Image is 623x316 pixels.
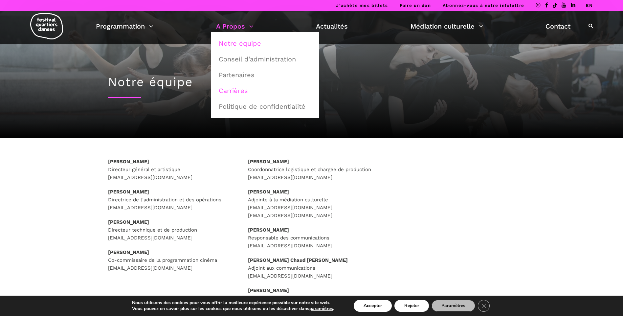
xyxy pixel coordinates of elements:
a: Abonnez-vous à notre infolettre [443,3,524,8]
a: Politique de confidentialité [215,99,315,114]
strong: [PERSON_NAME] [248,287,289,293]
strong: [PERSON_NAME] [248,159,289,165]
p: Vous pouvez en savoir plus sur les cookies que nous utilisons ou les désactiver dans . [132,306,334,312]
strong: [PERSON_NAME] [108,249,149,255]
a: Carrières [215,83,315,98]
button: paramètres [309,306,333,312]
p: Directrice de l’administration et des opérations [EMAIL_ADDRESS][DOMAIN_NAME] [108,188,235,212]
img: logo-fqd-med [30,13,63,39]
a: Programmation [96,21,153,32]
button: Rejeter [394,300,429,312]
strong: [PERSON_NAME] [108,219,149,225]
p: Nous utilisons des cookies pour vous offrir la meilleure expérience possible sur notre site web. [132,300,334,306]
p: Adjoint aux communications [EMAIL_ADDRESS][DOMAIN_NAME] [248,256,375,280]
p: Adjointe à la médiation culturelle [EMAIL_ADDRESS][DOMAIN_NAME] [EMAIL_ADDRESS][DOMAIN_NAME] [248,188,375,219]
p: Directeur technique et de production [EMAIL_ADDRESS][DOMAIN_NAME] [108,218,235,242]
strong: [PERSON_NAME] [108,189,149,195]
a: Conseil d’administration [215,52,315,67]
a: Actualités [316,21,348,32]
button: Close GDPR Cookie Banner [478,300,490,312]
p: Responsable des communications [EMAIL_ADDRESS][DOMAIN_NAME] [248,226,375,250]
strong: [PERSON_NAME] [108,159,149,165]
button: Accepter [354,300,392,312]
strong: [PERSON_NAME] Chaud [PERSON_NAME] [248,257,348,263]
strong: [PERSON_NAME] [248,227,289,233]
a: A Propos [216,21,254,32]
a: Faire un don [400,3,431,8]
a: EN [586,3,593,8]
p: Coordonnatrice logistique et chargée de production [EMAIL_ADDRESS][DOMAIN_NAME] [248,158,375,181]
strong: [PERSON_NAME] [248,189,289,195]
a: Contact [545,21,570,32]
p: Directeur général et artistique [EMAIL_ADDRESS][DOMAIN_NAME] [108,158,235,181]
a: Partenaires [215,67,315,82]
p: Adjointe à l’administration [EMAIL_ADDRESS][DOMAIN_NAME] [248,286,375,310]
button: Paramètres [432,300,475,312]
h1: Notre équipe [108,75,515,89]
a: Médiation culturelle [411,21,483,32]
a: Notre équipe [215,36,315,51]
p: Co-commissaire de la programmation cinéma [EMAIL_ADDRESS][DOMAIN_NAME] [108,248,235,272]
a: J’achète mes billets [336,3,388,8]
